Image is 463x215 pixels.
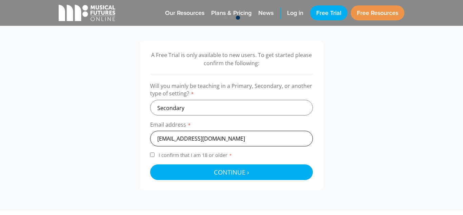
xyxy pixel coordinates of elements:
[165,8,204,18] span: Our Resources
[150,121,313,131] label: Email address
[214,168,249,176] span: Continue ›
[150,82,313,100] label: Will you mainly be teaching in a Primary, Secondary, or another type of setting?
[310,5,347,20] a: Free Trial
[287,8,303,18] span: Log in
[258,8,274,18] span: News
[157,152,234,158] span: I confirm that I am 18 or older
[150,164,313,180] button: Continue ›
[150,51,313,67] p: A Free Trial is only available to new users. To get started please confirm the following:
[351,5,404,20] a: Free Resources
[150,153,155,157] input: I confirm that I am 18 or older*
[211,8,251,18] span: Plans & Pricing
